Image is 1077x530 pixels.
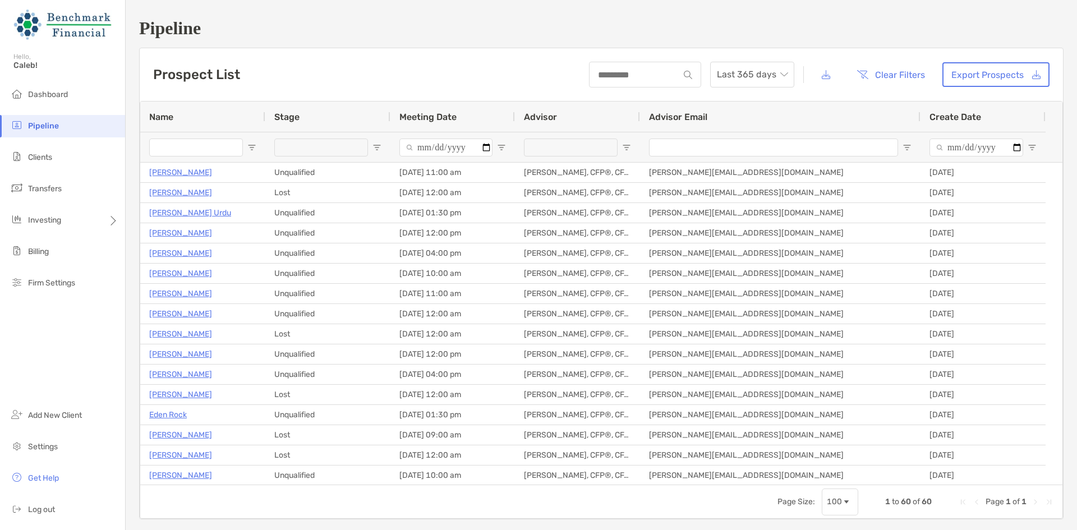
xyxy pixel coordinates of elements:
[390,163,515,182] div: [DATE] 11:00 am
[399,112,457,122] span: Meeting Date
[10,275,24,289] img: firm-settings icon
[640,183,920,202] div: [PERSON_NAME][EMAIL_ADDRESS][DOMAIN_NAME]
[149,347,212,361] a: [PERSON_NAME]
[399,139,493,156] input: Meeting Date Filter Input
[920,405,1046,425] div: [DATE]
[149,428,212,442] p: [PERSON_NAME]
[515,284,640,303] div: [PERSON_NAME], CFP®, CFA®, MSF
[972,497,981,506] div: Previous Page
[149,468,212,482] a: [PERSON_NAME]
[28,121,59,131] span: Pipeline
[901,497,911,506] span: 60
[515,425,640,445] div: [PERSON_NAME], CFP®, CFA®, MSF
[515,385,640,404] div: [PERSON_NAME], CFP®, CFA®, MSF
[390,243,515,263] div: [DATE] 04:00 pm
[149,448,212,462] p: [PERSON_NAME]
[274,112,300,122] span: Stage
[1028,143,1037,152] button: Open Filter Menu
[640,284,920,303] div: [PERSON_NAME][EMAIL_ADDRESS][DOMAIN_NAME]
[28,247,49,256] span: Billing
[920,284,1046,303] div: [DATE]
[149,388,212,402] a: [PERSON_NAME]
[10,150,24,163] img: clients icon
[942,62,1050,87] a: Export Prospects
[920,425,1046,445] div: [DATE]
[640,243,920,263] div: [PERSON_NAME][EMAIL_ADDRESS][DOMAIN_NAME]
[390,223,515,243] div: [DATE] 12:00 pm
[640,344,920,364] div: [PERSON_NAME][EMAIL_ADDRESS][DOMAIN_NAME]
[149,266,212,280] a: [PERSON_NAME]
[265,163,390,182] div: Unqualified
[265,284,390,303] div: Unqualified
[515,344,640,364] div: [PERSON_NAME], CFP®, CFA®, MSF
[515,203,640,223] div: [PERSON_NAME], CFP®, CFA®, MSF
[929,112,981,122] span: Create Date
[10,87,24,100] img: dashboard icon
[515,445,640,465] div: [PERSON_NAME], CFP®, CFA®, MSF
[149,206,231,220] p: [PERSON_NAME] Urdu
[920,385,1046,404] div: [DATE]
[390,466,515,485] div: [DATE] 10:00 am
[265,304,390,324] div: Unqualified
[892,497,899,506] span: to
[265,445,390,465] div: Lost
[149,246,212,260] a: [PERSON_NAME]
[149,307,212,321] p: [PERSON_NAME]
[149,112,173,122] span: Name
[10,502,24,515] img: logout icon
[497,143,506,152] button: Open Filter Menu
[524,112,557,122] span: Advisor
[640,223,920,243] div: [PERSON_NAME][EMAIL_ADDRESS][DOMAIN_NAME]
[640,365,920,384] div: [PERSON_NAME][EMAIL_ADDRESS][DOMAIN_NAME]
[920,163,1046,182] div: [DATE]
[28,505,55,514] span: Log out
[1044,497,1053,506] div: Last Page
[149,226,212,240] a: [PERSON_NAME]
[959,497,968,506] div: First Page
[622,143,631,152] button: Open Filter Menu
[920,183,1046,202] div: [DATE]
[640,466,920,485] div: [PERSON_NAME][EMAIL_ADDRESS][DOMAIN_NAME]
[1006,497,1011,506] span: 1
[390,365,515,384] div: [DATE] 04:00 pm
[390,324,515,344] div: [DATE] 12:00 am
[920,304,1046,324] div: [DATE]
[986,497,1004,506] span: Page
[149,165,212,179] p: [PERSON_NAME]
[28,215,61,225] span: Investing
[929,139,1023,156] input: Create Date Filter Input
[265,223,390,243] div: Unqualified
[265,425,390,445] div: Lost
[149,367,212,381] p: [PERSON_NAME]
[920,365,1046,384] div: [DATE]
[28,184,62,193] span: Transfers
[390,425,515,445] div: [DATE] 09:00 am
[265,264,390,283] div: Unqualified
[827,497,842,506] div: 100
[28,90,68,99] span: Dashboard
[10,439,24,453] img: settings icon
[649,112,707,122] span: Advisor Email
[649,139,898,156] input: Advisor Email Filter Input
[28,411,82,420] span: Add New Client
[920,344,1046,364] div: [DATE]
[885,497,890,506] span: 1
[777,497,815,506] div: Page Size:
[515,304,640,324] div: [PERSON_NAME], CFP®, CFA®, MSF
[640,425,920,445] div: [PERSON_NAME][EMAIL_ADDRESS][DOMAIN_NAME]
[149,186,212,200] a: [PERSON_NAME]
[390,183,515,202] div: [DATE] 12:00 am
[920,324,1046,344] div: [DATE]
[920,223,1046,243] div: [DATE]
[149,327,212,341] a: [PERSON_NAME]
[265,203,390,223] div: Unqualified
[149,139,243,156] input: Name Filter Input
[640,304,920,324] div: [PERSON_NAME][EMAIL_ADDRESS][DOMAIN_NAME]
[390,445,515,465] div: [DATE] 12:00 am
[28,473,59,483] span: Get Help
